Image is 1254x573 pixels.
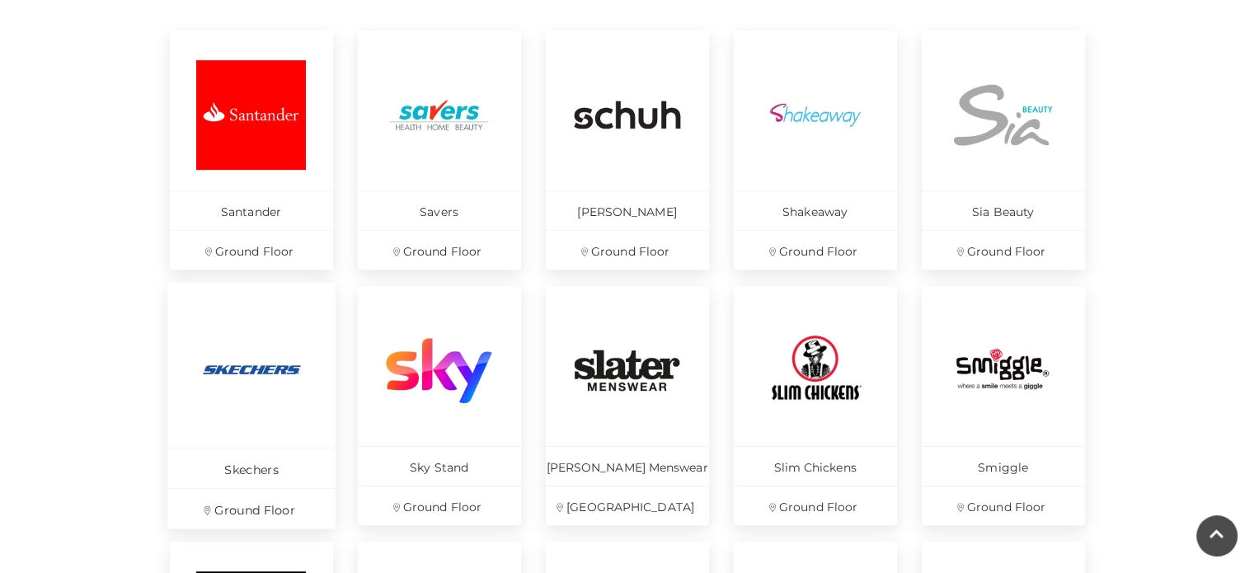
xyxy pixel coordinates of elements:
p: Ground Floor [358,230,521,270]
p: Shakeaway [734,190,897,230]
p: Santander [170,190,333,230]
p: Sia Beauty [922,190,1085,230]
p: Ground Floor [734,230,897,270]
p: Sky Stand [358,446,521,486]
a: Smiggle Ground Floor [922,286,1085,525]
p: Slim Chickens [734,446,897,486]
p: Ground Floor [734,486,897,525]
a: Savers Ground Floor [358,31,521,270]
a: Sia Beauty Ground Floor [922,31,1085,270]
p: [GEOGRAPHIC_DATA] [546,486,709,525]
p: Ground Floor [170,230,333,270]
a: Santander Ground Floor [170,31,333,270]
a: [PERSON_NAME] Ground Floor [546,31,709,270]
a: Slim Chickens Ground Floor [734,286,897,525]
a: Shakeaway Ground Floor [734,31,897,270]
p: [PERSON_NAME] Menswear [546,446,709,486]
p: [PERSON_NAME] [546,190,709,230]
p: Ground Floor [358,486,521,525]
p: Ground Floor [167,488,336,528]
p: Ground Floor [922,230,1085,270]
p: Savers [358,190,521,230]
p: Ground Floor [546,230,709,270]
p: Smiggle [922,446,1085,486]
p: Ground Floor [922,486,1085,525]
p: Skechers [167,447,336,487]
a: [PERSON_NAME] Menswear [GEOGRAPHIC_DATA] [546,286,709,525]
a: Skechers Ground Floor [167,283,336,529]
a: Sky Stand Ground Floor [358,286,521,525]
